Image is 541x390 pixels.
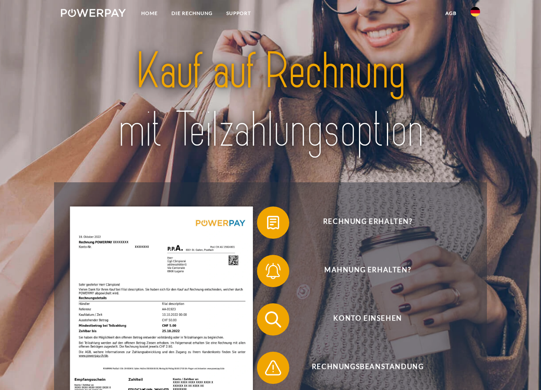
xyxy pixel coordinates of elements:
[257,255,467,287] button: Mahnung erhalten?
[81,39,460,162] img: title-powerpay_de.svg
[439,6,464,21] a: agb
[257,206,467,239] button: Rechnung erhalten?
[263,358,283,378] img: qb_warning.svg
[257,352,467,384] button: Rechnungsbeanstandung
[263,309,283,330] img: qb_search.svg
[269,255,466,287] span: Mahnung erhalten?
[470,7,480,17] img: de
[269,303,466,336] span: Konto einsehen
[219,6,258,21] a: SUPPORT
[263,213,283,233] img: qb_bill.svg
[269,352,466,384] span: Rechnungsbeanstandung
[257,303,467,336] button: Konto einsehen
[61,9,126,17] img: logo-powerpay-white.svg
[165,6,219,21] a: DIE RECHNUNG
[134,6,165,21] a: Home
[263,261,283,281] img: qb_bell.svg
[269,206,466,239] span: Rechnung erhalten?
